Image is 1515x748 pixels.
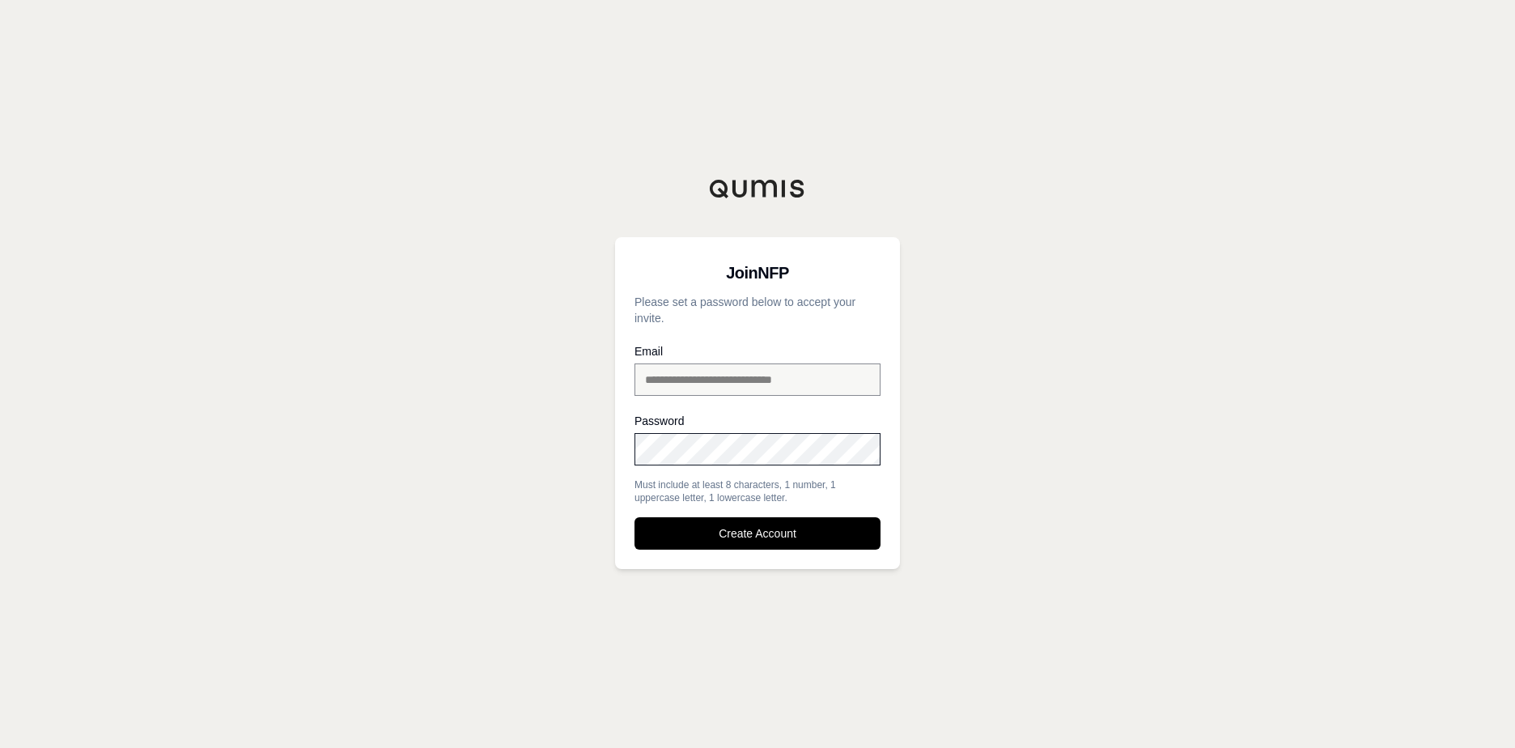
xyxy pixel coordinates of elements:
[634,346,881,357] label: Email
[634,294,881,326] p: Please set a password below to accept your invite.
[634,257,881,289] h3: Join NFP
[634,517,881,550] button: Create Account
[709,179,806,198] img: Qumis
[634,415,881,427] label: Password
[634,478,881,504] div: Must include at least 8 characters, 1 number, 1 uppercase letter, 1 lowercase letter.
